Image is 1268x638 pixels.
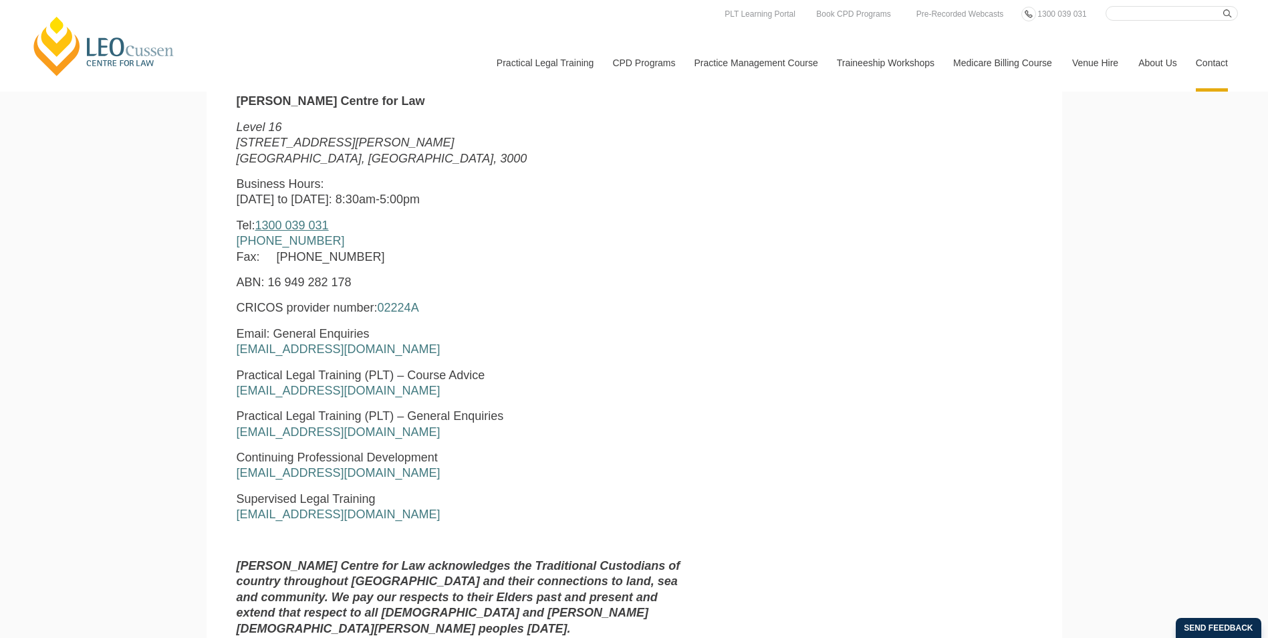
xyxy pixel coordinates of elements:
[237,342,440,356] a: [EMAIL_ADDRESS][DOMAIN_NAME]
[237,94,425,108] strong: [PERSON_NAME] Centre for Law
[1186,34,1238,92] a: Contact
[237,368,692,399] p: Practical Legal Training (PLT) – Course Advice
[255,219,329,232] a: 1300 039 031
[237,450,692,482] p: Continuing Professional Development
[237,508,440,521] a: [EMAIL_ADDRESS][DOMAIN_NAME]
[943,34,1062,92] a: Medicare Billing Course
[813,7,894,21] a: Book CPD Programs
[602,34,684,92] a: CPD Programs
[237,559,680,635] strong: [PERSON_NAME] Centre for Law acknowledges the Traditional Custodians of country throughout [GEOGR...
[237,300,692,316] p: CRICOS provider number:
[721,7,799,21] a: PLT Learning Portal
[237,136,455,149] em: [STREET_ADDRESS][PERSON_NAME]
[237,466,440,480] a: [EMAIL_ADDRESS][DOMAIN_NAME]
[913,7,1007,21] a: Pre-Recorded Webcasts
[237,120,282,134] em: Level 16
[1034,7,1090,21] a: 1300 039 031
[237,425,440,439] a: [EMAIL_ADDRESS][DOMAIN_NAME]
[237,275,692,290] p: ABN: 16 949 282 178
[237,152,527,165] em: [GEOGRAPHIC_DATA], [GEOGRAPHIC_DATA], 3000
[378,301,419,314] a: 02224A
[1037,9,1086,19] span: 1300 039 031
[237,384,440,397] a: [EMAIL_ADDRESS][DOMAIN_NAME]
[30,15,178,78] a: [PERSON_NAME] Centre for Law
[827,34,943,92] a: Traineeship Workshops
[1062,34,1128,92] a: Venue Hire
[237,234,345,247] a: [PHONE_NUMBER]
[684,34,827,92] a: Practice Management Course
[237,409,504,423] span: Practical Legal Training (PLT) – General Enquiries
[237,326,692,358] p: Email: General Enquiries
[237,492,692,523] p: Supervised Legal Training
[1128,34,1186,92] a: About Us
[487,34,603,92] a: Practical Legal Training
[237,177,692,208] p: Business Hours: [DATE] to [DATE]: 8:30am-5:00pm
[237,218,692,265] p: Tel: Fax: [PHONE_NUMBER]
